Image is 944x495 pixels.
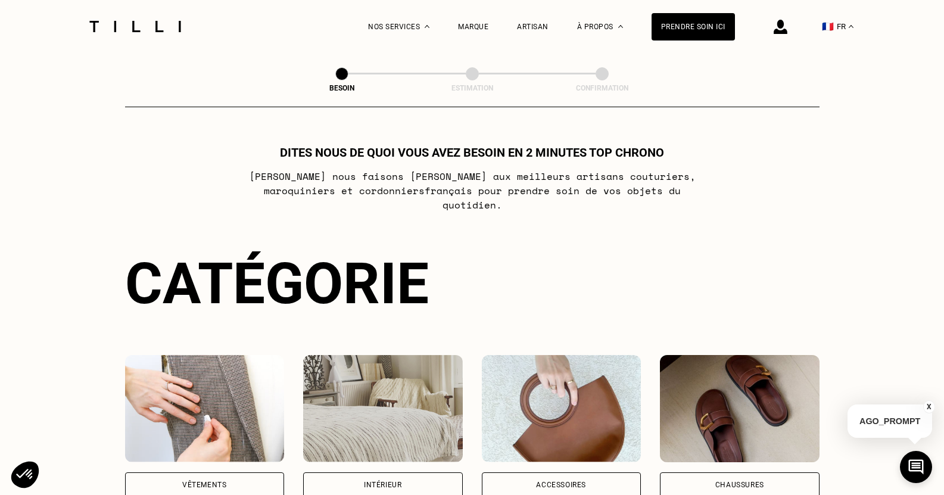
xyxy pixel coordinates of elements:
div: Catégorie [125,250,820,317]
button: X [923,400,935,413]
img: Menu déroulant à propos [618,25,623,28]
img: Logo du service de couturière Tilli [85,21,185,32]
p: AGO_PROMPT [848,404,932,438]
div: Intérieur [364,481,401,488]
img: Chaussures [660,355,820,462]
span: 🇫🇷 [822,21,834,32]
img: Intérieur [303,355,463,462]
h1: Dites nous de quoi vous avez besoin en 2 minutes top chrono [280,145,664,160]
a: Artisan [517,23,549,31]
img: icône connexion [774,20,787,34]
img: Menu déroulant [425,25,429,28]
div: Besoin [282,84,401,92]
a: Marque [458,23,488,31]
div: Confirmation [543,84,662,92]
div: Accessoires [536,481,586,488]
img: Vêtements [125,355,285,462]
div: Vêtements [182,481,226,488]
p: [PERSON_NAME] nous faisons [PERSON_NAME] aux meilleurs artisans couturiers , maroquiniers et cord... [236,169,708,212]
div: Estimation [413,84,532,92]
a: Prendre soin ici [652,13,735,41]
img: menu déroulant [849,25,853,28]
img: Accessoires [482,355,641,462]
div: Chaussures [715,481,764,488]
